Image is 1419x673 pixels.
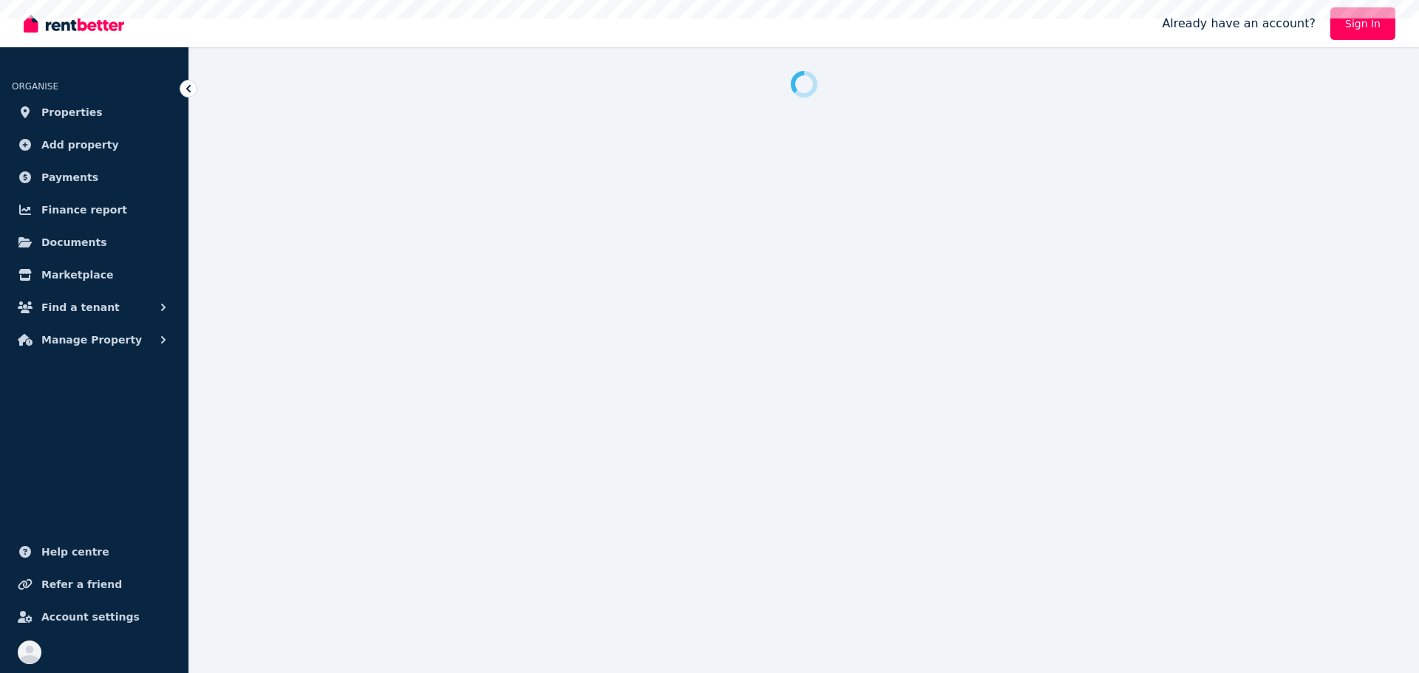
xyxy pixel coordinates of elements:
[1330,7,1395,40] a: Sign In
[12,228,177,257] a: Documents
[41,103,103,121] span: Properties
[41,168,98,186] span: Payments
[12,163,177,192] a: Payments
[24,13,124,35] img: RentBetter
[41,266,113,284] span: Marketplace
[12,293,177,322] button: Find a tenant
[41,543,109,561] span: Help centre
[12,98,177,127] a: Properties
[12,537,177,567] a: Help centre
[12,602,177,632] a: Account settings
[41,298,120,316] span: Find a tenant
[41,136,119,154] span: Add property
[12,570,177,599] a: Refer a friend
[12,195,177,225] a: Finance report
[12,325,177,355] button: Manage Property
[41,575,122,593] span: Refer a friend
[12,130,177,160] a: Add property
[41,201,127,219] span: Finance report
[41,331,142,349] span: Manage Property
[12,81,58,92] span: ORGANISE
[41,608,140,626] span: Account settings
[12,260,177,290] a: Marketplace
[1162,15,1316,33] span: Already have an account?
[41,233,107,251] span: Documents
